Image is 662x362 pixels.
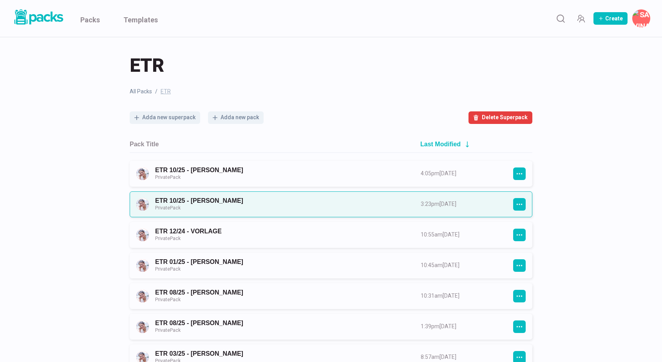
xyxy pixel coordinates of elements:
[573,11,589,26] button: Manage Team Invites
[161,87,171,96] span: ETR
[130,111,200,124] button: Adda new superpack
[208,111,264,124] button: Adda new pack
[130,87,532,96] nav: breadcrumb
[130,53,164,78] span: ETR
[130,87,152,96] a: All Packs
[553,11,568,26] button: Search
[130,140,159,148] h2: Pack Title
[12,8,65,29] a: Packs logo
[468,111,532,124] button: Delete Superpack
[420,140,461,148] h2: Last Modified
[593,12,628,25] button: Create Pack
[632,9,650,27] button: Savina Tilmann
[155,87,157,96] span: /
[12,8,65,26] img: Packs logo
